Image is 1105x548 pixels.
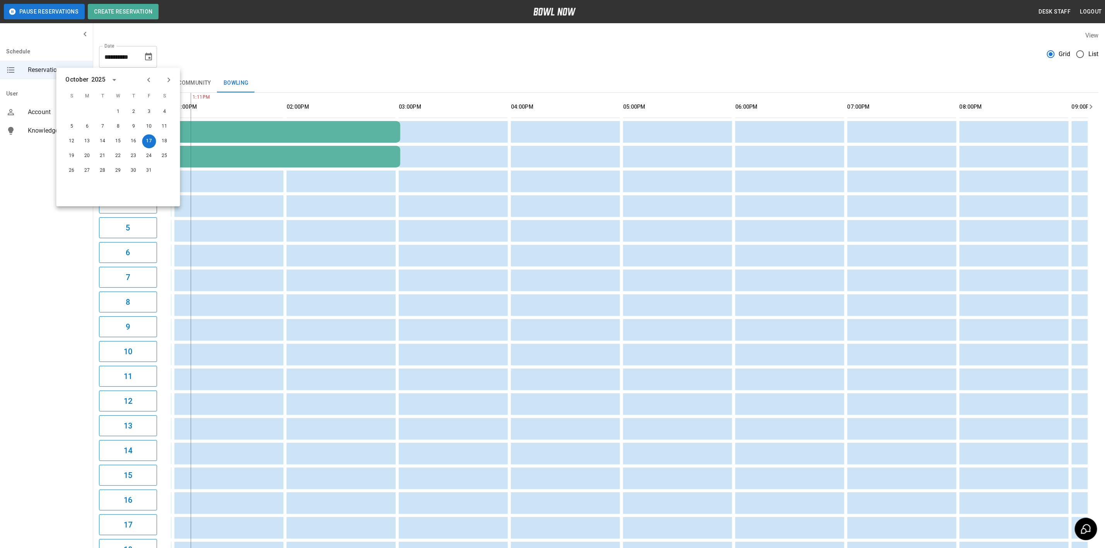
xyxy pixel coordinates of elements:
[142,120,156,134] button: Oct 10, 2025
[111,135,125,149] button: Oct 15, 2025
[124,345,132,358] h6: 10
[80,164,94,178] button: Oct 27, 2025
[99,316,157,337] button: 9
[96,89,110,104] span: T
[124,469,132,481] h6: 15
[111,164,125,178] button: Oct 29, 2025
[80,135,94,149] button: Oct 13, 2025
[99,440,157,461] button: 14
[127,89,141,104] span: T
[96,164,110,178] button: Oct 28, 2025
[99,415,157,436] button: 13
[28,126,87,135] span: Knowledge Base
[99,74,1099,92] div: inventory tabs
[65,89,79,104] span: S
[99,292,157,312] button: 8
[142,164,156,178] button: Oct 31, 2025
[124,370,132,382] h6: 11
[124,444,132,457] h6: 14
[88,4,159,19] button: Create Reservation
[1088,50,1099,59] span: List
[158,120,172,134] button: Oct 11, 2025
[4,4,85,19] button: Pause Reservations
[217,74,255,92] button: Bowling
[142,73,155,87] button: Previous month
[158,149,172,163] button: Oct 25, 2025
[142,89,156,104] span: F
[126,296,130,308] h6: 8
[172,74,217,92] button: Community
[127,120,141,134] button: Oct 9, 2025
[162,73,176,87] button: Next month
[1036,5,1074,19] button: Desk Staff
[28,65,87,75] span: Reservations
[99,391,157,411] button: 12
[66,75,89,85] div: October
[142,135,156,149] button: Oct 17, 2025
[99,267,157,288] button: 7
[126,321,130,333] h6: 9
[111,149,125,163] button: Oct 22, 2025
[91,75,106,85] div: 2025
[191,94,193,101] span: 1:11PM
[124,395,132,407] h6: 12
[99,341,157,362] button: 10
[99,465,157,486] button: 15
[142,149,156,163] button: Oct 24, 2025
[124,494,132,506] h6: 16
[99,217,157,238] button: 5
[80,89,94,104] span: M
[126,271,130,283] h6: 7
[111,105,125,119] button: Oct 1, 2025
[96,149,110,163] button: Oct 21, 2025
[28,108,87,117] span: Account
[126,222,130,234] h6: 5
[111,120,125,134] button: Oct 8, 2025
[124,519,132,531] h6: 17
[126,246,130,259] h6: 6
[158,89,172,104] span: S
[99,490,157,510] button: 16
[127,135,141,149] button: Oct 16, 2025
[96,135,110,149] button: Oct 14, 2025
[99,242,157,263] button: 6
[65,135,79,149] button: Oct 12, 2025
[1077,5,1105,19] button: Logout
[99,514,157,535] button: 17
[127,149,141,163] button: Oct 23, 2025
[108,73,121,87] button: calendar view is open, switch to year view
[111,89,125,104] span: W
[127,105,141,119] button: Oct 2, 2025
[80,120,94,134] button: Oct 6, 2025
[65,149,79,163] button: Oct 19, 2025
[99,366,157,387] button: 11
[124,420,132,432] h6: 13
[65,164,79,178] button: Oct 26, 2025
[1085,32,1099,39] label: View
[1059,50,1071,59] span: Grid
[80,149,94,163] button: Oct 20, 2025
[96,120,110,134] button: Oct 7, 2025
[141,49,156,65] button: Choose date, selected date is Oct 17, 2025
[127,164,141,178] button: Oct 30, 2025
[158,135,172,149] button: Oct 18, 2025
[65,120,79,134] button: Oct 5, 2025
[142,105,156,119] button: Oct 3, 2025
[533,8,576,15] img: logo
[158,105,172,119] button: Oct 4, 2025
